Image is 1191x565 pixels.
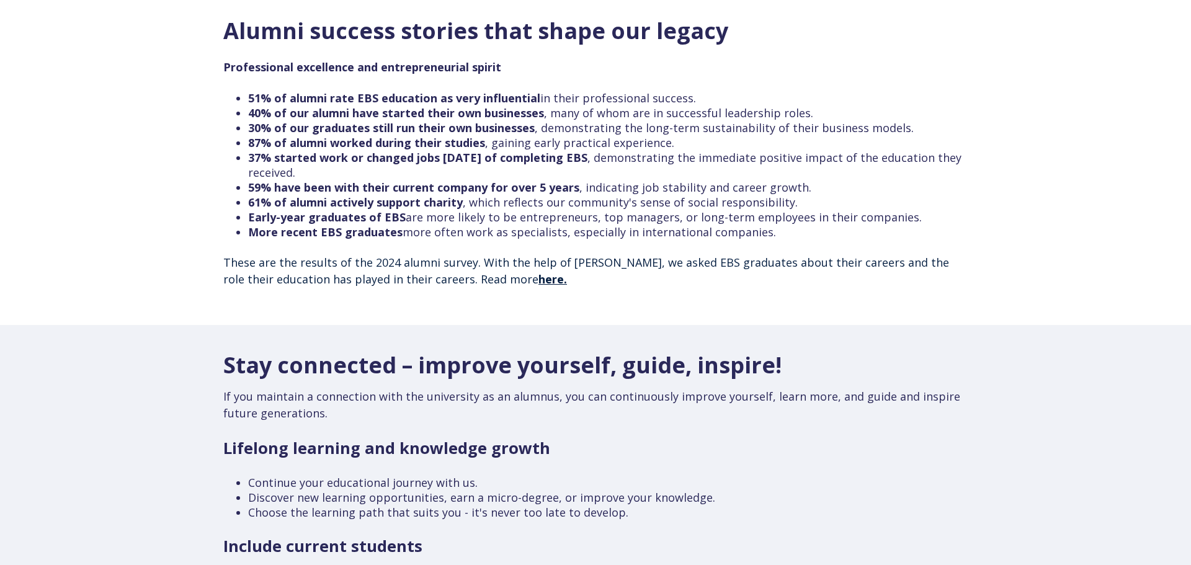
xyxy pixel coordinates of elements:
font: , indicating job stability and career growth. [579,180,811,195]
a: These are the results of the 2024 alumni survey. With the help of [PERSON_NAME], we asked EBS gra... [223,255,949,287]
font: More recent EBS graduates [248,225,403,239]
font: 61% of alumni actively support charity [248,195,463,210]
font: , many of whom are in successful leadership roles. [544,105,813,120]
font: in their professional success. [540,91,696,105]
font: 87% of alumni worked during their studies [248,135,485,150]
font: Early-year graduates of EBS [248,210,406,225]
font: Professional excellence and entrepreneurial spirit [223,60,501,74]
font: Lifelong learning and knowledge growth [223,437,550,459]
font: here. [538,272,567,287]
font: Alumni success stories that shape our legacy [223,16,728,46]
font: Stay connected – improve yourself, guide, inspire! [223,350,782,380]
font: 37% started work or changed jobs [DATE] of completing EBS [248,150,587,165]
font: Include current students [223,535,422,557]
font: Continue your educational journey with us. [248,475,478,490]
font: , gaining early practical experience. [485,135,674,150]
font: Discover new learning opportunities, earn a micro-degree, or improve your knowledge. [248,490,715,505]
font: , demonstrating the immediate positive impact of the education they received. [248,150,961,180]
font: , which reflects our community's sense of social responsibility. [463,195,798,210]
font: 59% have been with their current company for over 5 years [248,180,579,195]
font: 51% of alumni rate EBS education as very influential [248,91,540,105]
font: Choose the learning path that suits you - it's never too late to develop. [248,505,628,520]
font: If you maintain a connection with the university as an alumnus, you can continuously improve your... [223,389,960,420]
font: 30% of our graduates still run their own businesses [248,120,535,135]
font: , demonstrating the long-term sustainability of their business models. [535,120,914,135]
font: 40% of our alumni have started their own businesses [248,105,544,120]
font: are more likely to be entrepreneurs, top managers, or long-term employees in their companies. [406,210,922,225]
font: more often work as specialists, especially in international companies. [403,225,776,239]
